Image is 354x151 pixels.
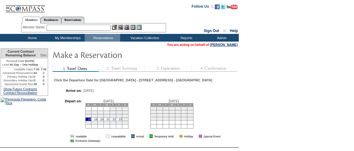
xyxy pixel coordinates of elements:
td: 5 [175,107,181,110]
a: Become our fan on Facebook [215,6,220,10]
img: step3_state1.gif [145,65,191,72]
td: 28 [104,121,110,124]
td: F [116,103,122,106]
img: i.gif [145,135,148,138]
td: 2 [157,107,163,110]
span: Disc. [40,53,48,57]
td: 4 [169,107,175,110]
span: [DATE] [83,89,94,92]
td: 18 [85,117,92,121]
img: Subscribe to our YouTube Channel [226,5,238,9]
a: Help [230,29,238,33]
td: My Memberships [49,34,85,42]
td: T [98,103,104,106]
td: 14 [187,110,193,113]
td: W [169,103,175,106]
td: 7.00 [39,67,48,71]
td: 24 [122,117,128,121]
td: T [110,103,116,106]
td: Exclusive Getaways [75,139,100,142]
a: Subscribe to our YouTube Channel [226,6,238,10]
td: Secondary Holiday Opt: [1,79,34,82]
img: Become our fan on Facebook [215,4,220,9]
td: 31 [122,121,128,124]
a: 19 [94,118,97,121]
td: 0 [34,75,39,79]
img: Make Reservation [52,48,176,61]
td: 17 [163,113,169,117]
td: [DATE] [1,59,39,63]
td: 8 [151,110,157,113]
td: 9 [116,111,122,114]
td: S [122,103,128,106]
td: 18 [169,113,175,117]
div: Member Name: [23,25,47,30]
span: [DATE] [169,99,179,103]
td: 8 [110,111,116,114]
img: View [118,25,123,30]
td: 9 [157,110,163,113]
td: Home [14,34,49,42]
td: 7.00 [34,67,39,71]
td: 10 [122,111,128,114]
td: Reports [168,34,203,42]
td: 15 [110,114,116,117]
a: [PERSON_NAME] [210,43,238,47]
td: 0 [39,82,48,86]
td: 11 [169,110,175,113]
td: 01 [70,134,74,138]
td: 01 [131,134,135,138]
td: M [92,103,98,106]
td: Reservations [85,34,120,42]
td: 01 [106,134,110,138]
td: 21 [187,113,193,117]
td: 0 [39,75,48,79]
td: F [181,103,187,106]
td: Vacation Collection [120,34,168,42]
td: T [163,103,169,106]
td: Unavailable [111,134,126,138]
td: 28 [187,117,193,120]
span: You are acting on behalf of: [167,43,238,47]
img: i.gif [127,135,130,138]
td: 16 [116,114,122,117]
td: 1 [110,107,116,111]
a: Show Future Contracts [3,87,37,91]
td: 01 [149,134,153,138]
td: 14 [104,114,110,117]
td: 26 [175,117,181,120]
img: b_calculator.gif [136,25,142,30]
td: 99 [34,82,39,86]
a: Follow us on Twitter [221,6,226,10]
td: 60 Day – One Holiday [1,63,39,67]
td: Available Days: [1,67,34,71]
td: 3 [122,107,128,111]
img: i.gif [194,135,197,138]
td: 27 [181,117,187,120]
a: 20 [100,118,104,121]
img: Reservations [130,25,136,30]
td: Follow Us :: [192,4,214,11]
img: step4_state1.gif [191,65,237,72]
td: Advanced Reservations: [1,71,34,75]
td: 25 [169,117,175,120]
span: Level: [2,63,10,67]
td: 0 [39,79,48,82]
img: i.gif [101,135,104,138]
a: Reservations [61,17,84,23]
td: 22 [151,117,157,120]
img: i.gif [175,135,178,138]
td: 2 [39,71,48,75]
td: 5 [92,111,98,114]
td: Primary Holiday Opt: [1,75,34,79]
td: 16 [157,113,163,117]
td: Holiday [184,134,193,138]
td: 7 [104,111,110,114]
td: 12 [92,114,98,117]
td: S [85,103,92,106]
a: 21 [107,118,110,121]
td: 6 [181,107,187,110]
td: 13 [181,110,187,113]
td: 13 [98,114,104,117]
a: Members [22,17,41,23]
